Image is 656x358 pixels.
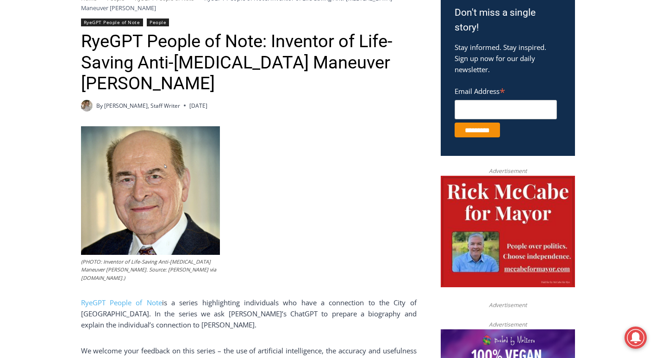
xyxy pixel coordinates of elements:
div: "[PERSON_NAME] and I covered the [DATE] Parade, which was a really eye opening experience as I ha... [234,0,437,90]
label: Email Address [455,82,557,99]
span: Intern @ [DOMAIN_NAME] [242,92,429,113]
a: RyeGPT People of Note [81,298,162,307]
figcaption: (PHOTO: Inventor of Life-Saving Anti-[MEDICAL_DATA] Maneuver [PERSON_NAME]. Source: [PERSON_NAME]... [81,258,220,282]
a: RyeGPT People of Note [81,19,143,26]
img: (PHOTO: Inventor of Life-Saving Anti-Choking Maneuver Dr. Henry Heimlich. Source: Henry J. Heimli... [81,126,220,255]
a: Intern @ [DOMAIN_NAME] [223,90,449,115]
a: People [147,19,169,26]
img: McCabe for Mayor [441,176,575,288]
h1: RyeGPT People of Note: Inventor of Life-Saving Anti-[MEDICAL_DATA] Maneuver [PERSON_NAME] [81,31,417,94]
span: Advertisement [480,167,536,175]
a: Author image [81,100,93,111]
h3: Don't miss a single story! [455,6,561,35]
span: Advertisement [480,320,536,329]
time: [DATE] [189,101,207,110]
span: Advertisement [480,301,536,309]
p: Stay informed. Stay inspired. Sign up now for our daily newsletter. [455,42,561,75]
span: is a series highlighting individuals who have a connection to the City of [GEOGRAPHIC_DATA]. In t... [81,298,417,329]
a: [PERSON_NAME], Staff Writer [104,102,180,110]
img: (PHOTO: MyRye.com Summer 2023 intern Beatrice Larzul.) [81,100,93,111]
span: By [96,101,103,110]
